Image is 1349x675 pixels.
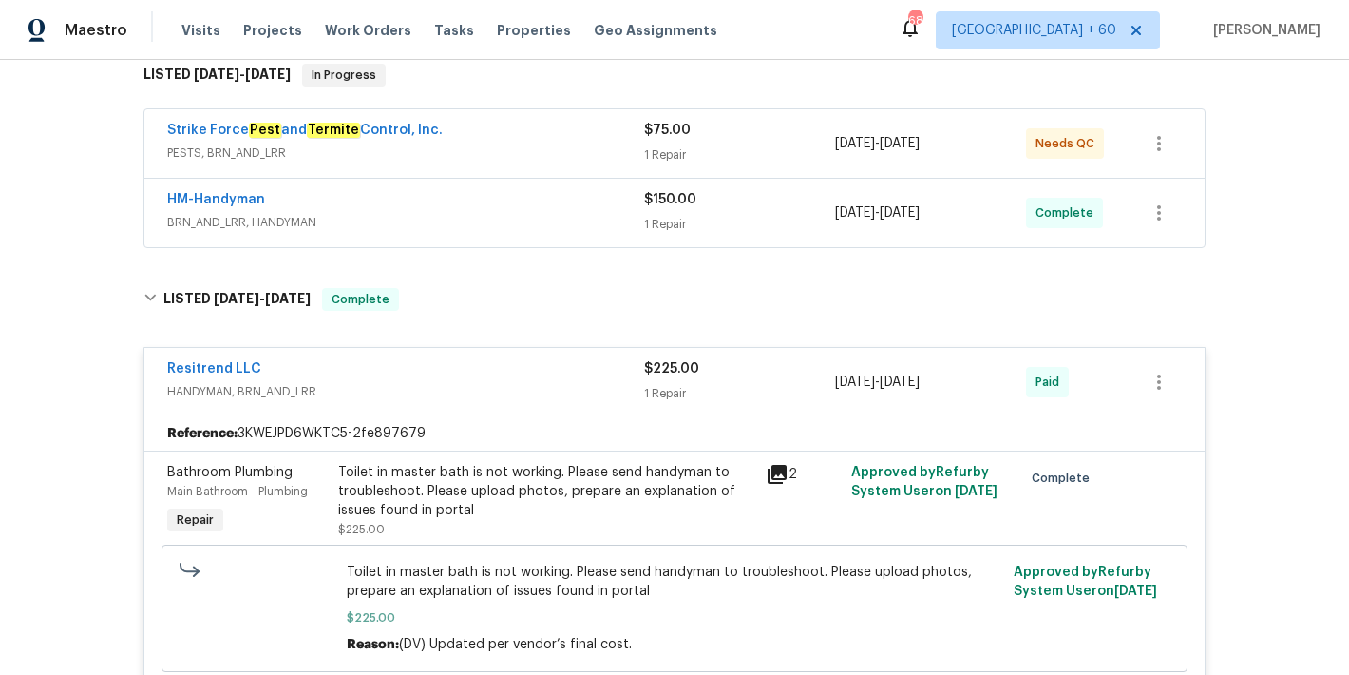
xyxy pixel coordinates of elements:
div: 1 Repair [644,215,835,234]
span: $225.00 [347,608,1003,627]
span: BRN_AND_LRR, HANDYMAN [167,213,644,232]
span: [DATE] [880,376,920,389]
div: LISTED [DATE]-[DATE]In Progress [138,45,1211,106]
span: Complete [1032,469,1097,488]
span: Complete [1035,203,1101,222]
span: $225.00 [338,524,385,535]
span: - [214,292,311,305]
div: 1 Repair [644,384,835,403]
span: In Progress [304,66,384,85]
span: (DV) Updated per vendor’s final cost. [399,638,632,651]
span: - [194,67,291,81]
div: 2 [766,463,840,486]
span: - [835,203,920,222]
span: Bathroom Plumbing [167,466,293,479]
span: Toilet in master bath is not working. Please send handyman to troubleshoot. Please upload photos,... [347,563,1003,601]
span: [DATE] [245,67,291,81]
span: [DATE] [835,137,875,150]
span: Paid [1035,373,1067,392]
div: 683 [908,11,921,30]
span: [GEOGRAPHIC_DATA] + 60 [952,21,1116,40]
span: Approved by Refurby System User on [1014,566,1157,598]
span: Properties [497,21,571,40]
h6: LISTED [163,288,311,311]
span: $225.00 [644,362,699,376]
span: - [835,134,920,153]
span: [DATE] [265,292,311,305]
span: [DATE] [955,485,997,498]
span: [PERSON_NAME] [1206,21,1320,40]
div: LISTED [DATE]-[DATE]Complete [138,269,1211,330]
span: Reason: [347,638,399,651]
div: 1 Repair [644,145,835,164]
span: Maestro [65,21,127,40]
span: [DATE] [1114,585,1157,598]
span: [DATE] [880,206,920,220]
em: Termite [307,123,360,138]
span: [DATE] [880,137,920,150]
span: Work Orders [325,21,411,40]
span: Projects [243,21,302,40]
span: $150.00 [644,193,696,206]
span: [DATE] [835,206,875,220]
div: 3KWEJPD6WKTC5-2fe897679 [144,416,1205,451]
a: Resitrend LLC [167,362,261,376]
span: Needs QC [1035,134,1102,153]
span: [DATE] [835,376,875,389]
span: Repair [169,511,221,530]
b: Reference: [167,424,237,443]
span: Tasks [434,24,474,37]
span: [DATE] [194,67,239,81]
span: PESTS, BRN_AND_LRR [167,144,644,163]
span: [DATE] [214,292,259,305]
h6: LISTED [143,64,291,87]
span: HANDYMAN, BRN_AND_LRR [167,382,644,401]
span: Approved by Refurby System User on [851,466,997,498]
span: Complete [324,290,397,309]
div: Toilet in master bath is not working. Please send handyman to troubleshoot. Please upload photos,... [338,463,754,520]
span: Geo Assignments [594,21,717,40]
a: Strike ForcePestandTermiteControl, Inc. [167,123,443,138]
a: HM-Handyman [167,193,265,206]
span: Visits [181,21,220,40]
span: Main Bathroom - Plumbing [167,486,308,497]
span: $75.00 [644,124,691,137]
span: - [835,373,920,392]
em: Pest [249,123,281,138]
